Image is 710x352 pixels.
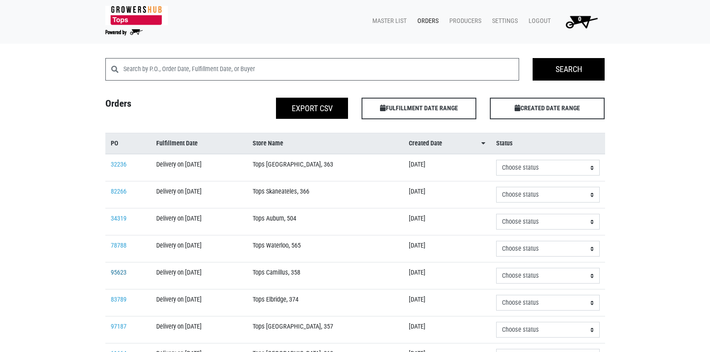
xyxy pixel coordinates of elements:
[151,316,247,343] td: Delivery on [DATE]
[276,98,348,119] button: Export CSV
[403,208,491,235] td: [DATE]
[111,188,127,195] a: 82266
[403,181,491,208] td: [DATE]
[521,13,554,30] a: Logout
[403,262,491,289] td: [DATE]
[496,139,513,149] span: Status
[111,139,145,149] a: PO
[253,139,398,149] a: Store Name
[578,15,581,23] span: 0
[490,98,605,119] span: CREATED DATE RANGE
[156,139,242,149] a: Fulfillment Date
[442,13,485,30] a: Producers
[111,269,127,276] a: 95623
[111,296,127,303] a: 83789
[247,154,404,181] td: Tops [GEOGRAPHIC_DATA], 363
[247,181,404,208] td: Tops Skaneateles, 366
[533,58,605,81] input: Search
[105,29,143,36] img: Powered by Big Wheelbarrow
[253,139,283,149] span: Store Name
[485,13,521,30] a: Settings
[410,13,442,30] a: Orders
[105,6,168,25] img: 279edf242af8f9d49a69d9d2afa010fb.png
[123,58,520,81] input: Search by P.O., Order Date, Fulfillment Date, or Buyer
[403,235,491,262] td: [DATE]
[111,139,118,149] span: PO
[554,13,605,31] a: 0
[151,235,247,262] td: Delivery on [DATE]
[496,139,600,149] a: Status
[151,154,247,181] td: Delivery on [DATE]
[99,98,227,116] h4: Orders
[247,262,404,289] td: Tops Camillus, 358
[156,139,198,149] span: Fulfillment Date
[365,13,410,30] a: Master List
[362,98,476,119] span: FULFILLMENT DATE RANGE
[247,289,404,316] td: Tops Elbridge, 374
[409,139,485,149] a: Created Date
[247,316,404,343] td: Tops [GEOGRAPHIC_DATA], 357
[151,262,247,289] td: Delivery on [DATE]
[403,316,491,343] td: [DATE]
[151,289,247,316] td: Delivery on [DATE]
[111,161,127,168] a: 32236
[247,208,404,235] td: Tops Auburn, 504
[409,139,442,149] span: Created Date
[151,181,247,208] td: Delivery on [DATE]
[151,208,247,235] td: Delivery on [DATE]
[561,13,601,31] img: Cart
[111,215,127,222] a: 34319
[403,154,491,181] td: [DATE]
[111,323,127,330] a: 97187
[403,289,491,316] td: [DATE]
[247,235,404,262] td: Tops Waterloo, 565
[111,242,127,249] a: 78788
